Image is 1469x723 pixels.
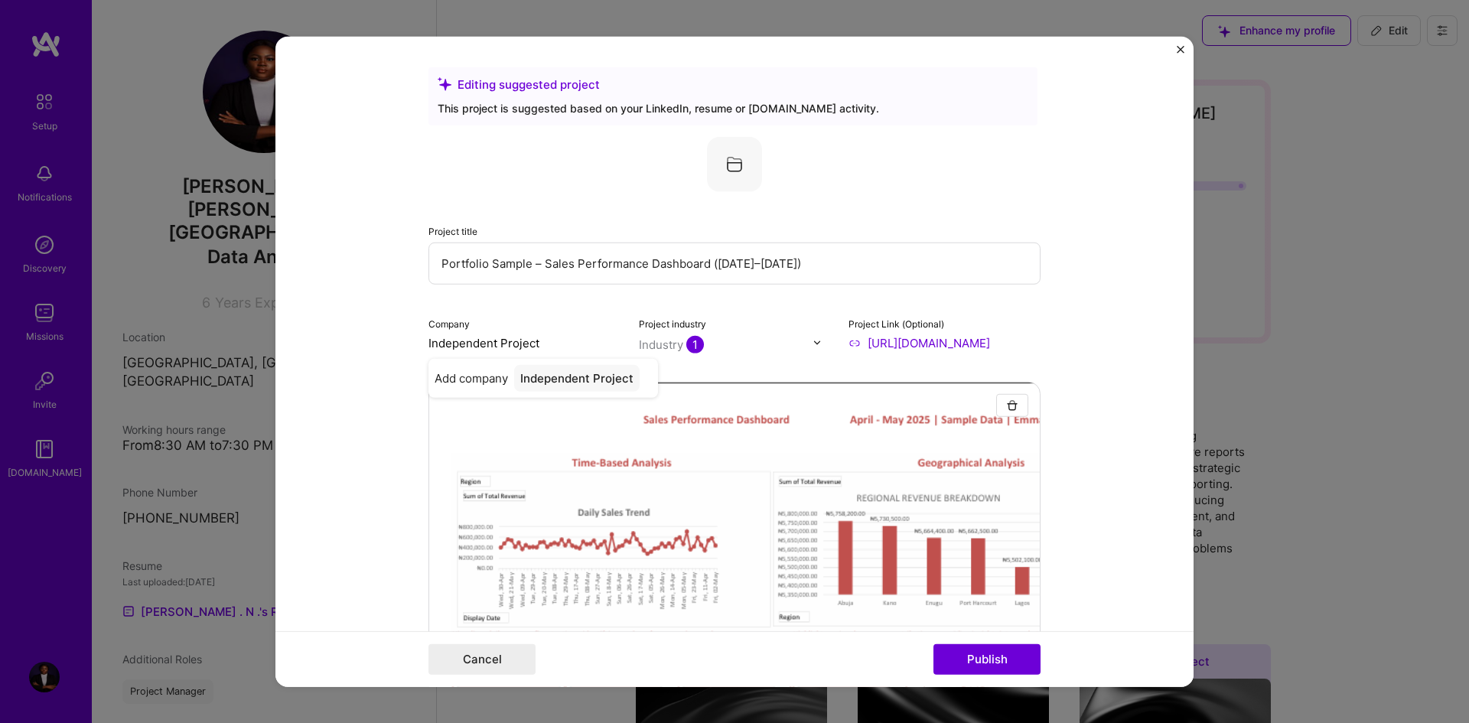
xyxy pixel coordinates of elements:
img: Company logo [707,136,762,191]
label: Company [428,318,470,329]
div: This project is suggested based on your LinkedIn, resume or [DOMAIN_NAME] activity. [438,99,1028,116]
span: 1 [686,335,704,353]
label: Project Link (Optional) [849,318,944,329]
button: Publish [933,644,1041,675]
div: Editing suggested project [438,76,1028,92]
img: Trash [1006,399,1018,411]
i: icon SuggestedTeams [438,77,451,91]
input: Enter the name of the project [428,242,1041,284]
div: Independent Project [514,364,640,391]
img: drop icon [813,338,822,347]
input: Enter name or website [428,334,620,350]
label: Project title [428,225,477,236]
span: Add company [435,370,508,386]
button: Close [1177,45,1184,61]
label: Project industry [639,318,706,329]
button: Cancel [428,644,536,675]
div: Industry [639,336,704,352]
input: Enter link [849,334,1041,350]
